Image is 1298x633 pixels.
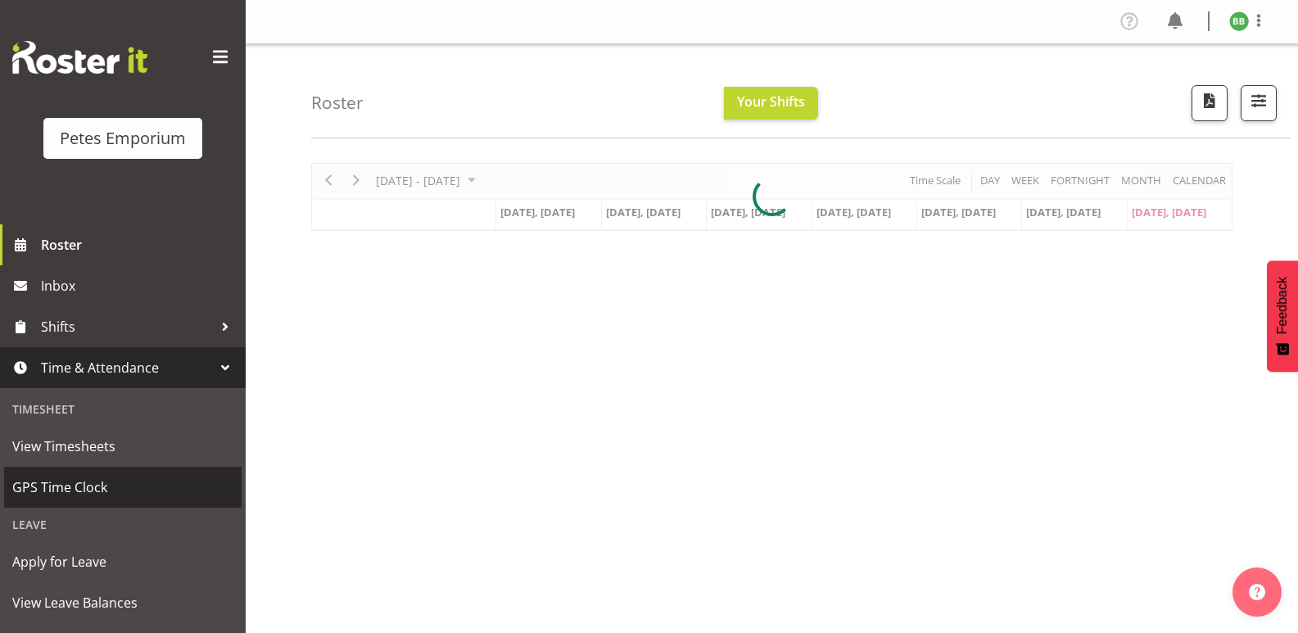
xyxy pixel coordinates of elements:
[12,41,147,74] img: Rosterit website logo
[41,274,237,298] span: Inbox
[4,508,242,541] div: Leave
[12,549,233,574] span: Apply for Leave
[4,541,242,582] a: Apply for Leave
[4,467,242,508] a: GPS Time Clock
[41,355,213,380] span: Time & Attendance
[41,314,213,339] span: Shifts
[1249,584,1265,600] img: help-xxl-2.png
[1192,85,1228,121] button: Download a PDF of the roster according to the set date range.
[1229,11,1249,31] img: beena-bist9974.jpg
[1267,260,1298,372] button: Feedback - Show survey
[737,93,805,111] span: Your Shifts
[4,426,242,467] a: View Timesheets
[4,392,242,426] div: Timesheet
[12,590,233,615] span: View Leave Balances
[1275,277,1290,334] span: Feedback
[41,233,237,257] span: Roster
[1241,85,1277,121] button: Filter Shifts
[4,582,242,623] a: View Leave Balances
[60,126,186,151] div: Petes Emporium
[12,475,233,500] span: GPS Time Clock
[12,434,233,459] span: View Timesheets
[724,87,818,120] button: Your Shifts
[311,93,364,112] h4: Roster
